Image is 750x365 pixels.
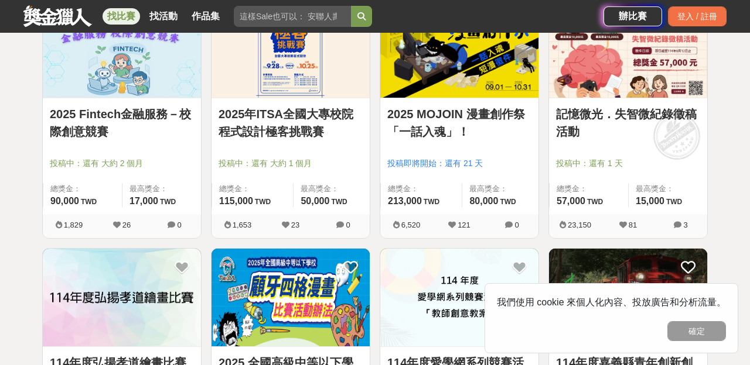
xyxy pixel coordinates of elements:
[301,196,329,206] span: 50,000
[219,105,363,140] a: 2025年ITSA全國大專校院程式設計極客挑戰賽
[50,183,115,195] span: 總獎金：
[50,105,194,140] a: 2025 Fintech金融服務－校際創意競賽
[388,183,455,195] span: 總獎金：
[177,221,181,229] span: 0
[424,198,439,206] span: TWD
[629,221,637,229] span: 81
[387,157,531,170] span: 投稿即將開始：還有 21 天
[667,321,726,341] button: 確定
[666,198,682,206] span: TWD
[187,8,224,25] a: 作品集
[401,221,421,229] span: 6,520
[636,183,700,195] span: 最高獎金：
[255,198,271,206] span: TWD
[346,221,350,229] span: 0
[557,196,585,206] span: 57,000
[604,6,662,26] a: 辦比賽
[556,105,700,140] a: 記憶微光．失智微紀錄徵稿活動
[388,196,422,206] span: 213,000
[103,8,140,25] a: 找比賽
[556,157,700,170] span: 投稿中：還有 1 天
[219,183,286,195] span: 總獎金：
[683,221,687,229] span: 3
[291,221,299,229] span: 23
[636,196,664,206] span: 15,000
[331,198,347,206] span: TWD
[145,8,182,25] a: 找活動
[160,198,176,206] span: TWD
[568,221,591,229] span: 23,150
[81,198,97,206] span: TWD
[129,183,194,195] span: 最高獎金：
[219,157,363,170] span: 投稿中：還有 大約 1 個月
[50,157,194,170] span: 投稿中：還有 大約 2 個月
[549,249,707,346] img: Cover Image
[233,221,252,229] span: 1,653
[64,221,83,229] span: 1,829
[387,105,531,140] a: 2025 MOJOIN 漫畫創作祭「一話入魂」！
[301,183,363,195] span: 最高獎金：
[212,249,370,346] img: Cover Image
[234,6,351,27] input: 這樣Sale也可以： 安聯人壽創意銷售法募集
[50,196,79,206] span: 90,000
[557,183,621,195] span: 總獎金：
[514,221,519,229] span: 0
[469,183,531,195] span: 最高獎金：
[500,198,516,206] span: TWD
[668,6,727,26] div: 登入 / 註冊
[458,221,471,229] span: 121
[129,196,158,206] span: 17,000
[587,198,603,206] span: TWD
[497,297,726,307] span: 我們使用 cookie 來個人化內容、投放廣告和分析流量。
[380,249,538,346] img: Cover Image
[43,249,201,346] img: Cover Image
[219,196,253,206] span: 115,000
[469,196,498,206] span: 80,000
[122,221,131,229] span: 26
